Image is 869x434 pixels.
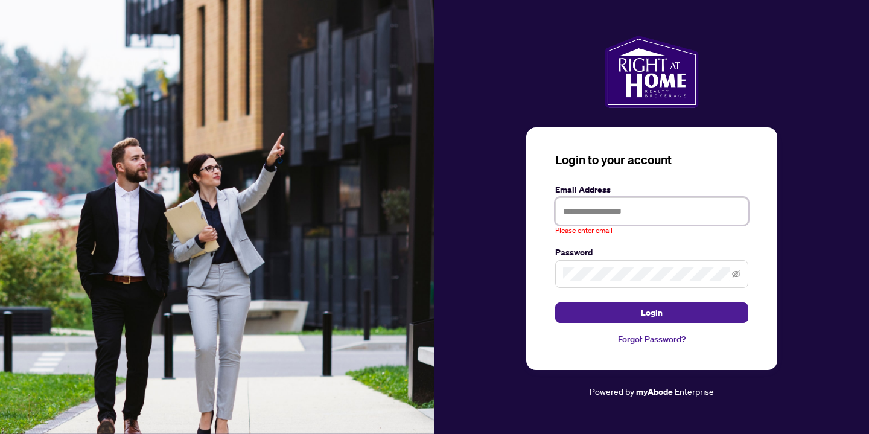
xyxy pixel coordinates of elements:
[555,183,748,196] label: Email Address
[641,303,663,322] span: Login
[555,333,748,346] a: Forgot Password?
[555,225,613,237] span: Please enter email
[675,386,714,397] span: Enterprise
[732,270,740,278] span: eye-invisible
[555,302,748,323] button: Login
[636,385,673,398] a: myAbode
[605,36,698,108] img: ma-logo
[555,246,748,259] label: Password
[590,386,634,397] span: Powered by
[555,152,748,168] h3: Login to your account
